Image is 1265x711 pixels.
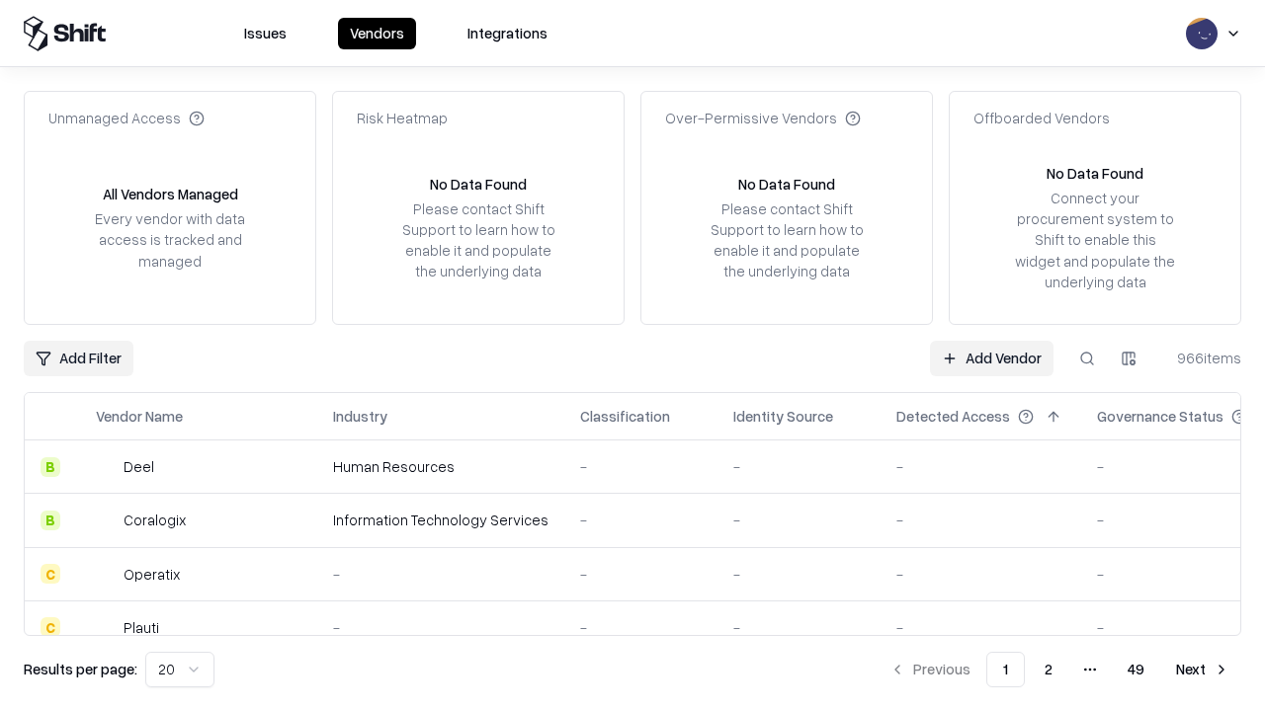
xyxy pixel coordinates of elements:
[103,184,238,204] div: All Vendors Managed
[88,208,252,271] div: Every vendor with data access is tracked and managed
[124,564,180,585] div: Operatix
[1013,188,1177,292] div: Connect your procurement system to Shift to enable this widget and populate the underlying data
[896,617,1065,638] div: -
[986,652,1025,687] button: 1
[96,617,116,637] img: Plauti
[333,456,548,477] div: Human Resources
[896,456,1065,477] div: -
[1097,406,1223,427] div: Governance Status
[1047,163,1143,184] div: No Data Found
[580,456,702,477] div: -
[896,406,1010,427] div: Detected Access
[232,18,298,49] button: Issues
[333,406,387,427] div: Industry
[878,652,1241,687] nav: pagination
[96,564,116,584] img: Operatix
[357,108,448,128] div: Risk Heatmap
[338,18,416,49] button: Vendors
[738,174,835,195] div: No Data Found
[456,18,559,49] button: Integrations
[580,564,702,585] div: -
[580,617,702,638] div: -
[41,511,60,530] div: B
[896,510,1065,530] div: -
[580,406,670,427] div: Classification
[124,456,154,477] div: Deel
[24,659,137,679] p: Results per page:
[580,510,702,530] div: -
[896,564,1065,585] div: -
[665,108,861,128] div: Over-Permissive Vendors
[24,341,133,376] button: Add Filter
[733,510,865,530] div: -
[124,617,159,638] div: Plauti
[333,617,548,638] div: -
[430,174,527,195] div: No Data Found
[1029,652,1068,687] button: 2
[333,510,548,530] div: Information Technology Services
[48,108,205,128] div: Unmanaged Access
[1164,652,1241,687] button: Next
[96,511,116,530] img: Coralogix
[733,456,865,477] div: -
[705,198,869,282] div: Please contact Shift Support to learn how to enable it and populate the underlying data
[733,406,833,427] div: Identity Source
[396,198,560,282] div: Please contact Shift Support to learn how to enable it and populate the underlying data
[96,406,183,427] div: Vendor Name
[41,617,60,637] div: C
[124,510,186,530] div: Coralogix
[41,564,60,584] div: C
[733,564,865,585] div: -
[333,564,548,585] div: -
[733,617,865,638] div: -
[41,457,60,477] div: B
[1162,348,1241,368] div: 966 items
[973,108,1110,128] div: Offboarded Vendors
[930,341,1054,376] a: Add Vendor
[1112,652,1160,687] button: 49
[96,457,116,477] img: Deel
